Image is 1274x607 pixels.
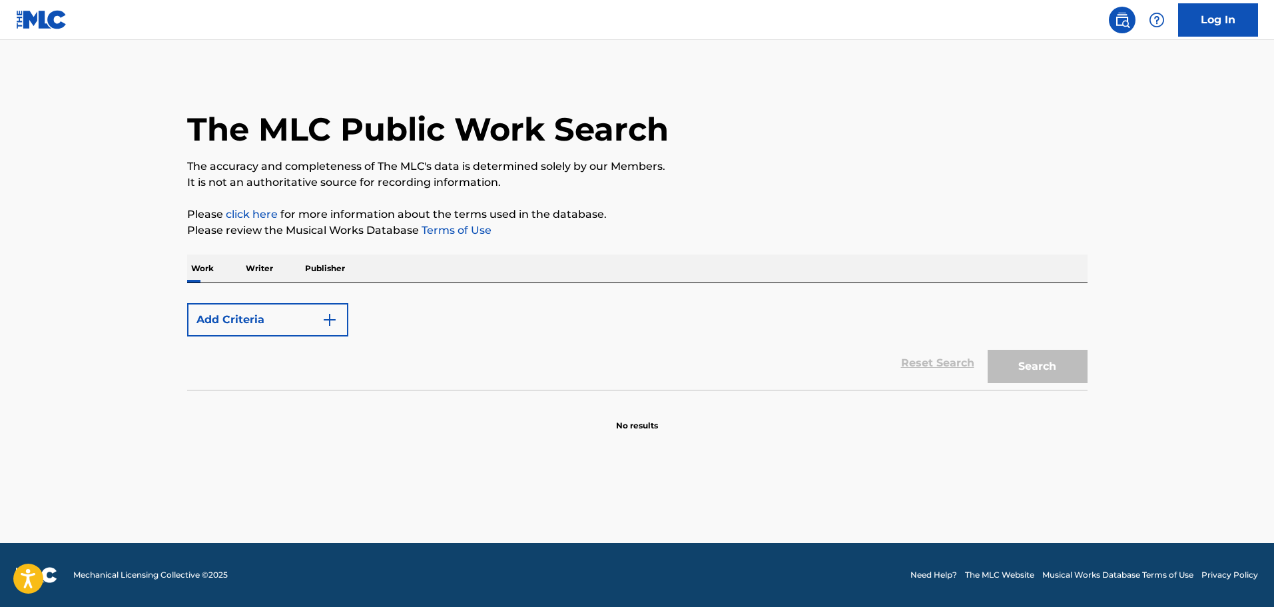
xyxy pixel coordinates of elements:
[187,223,1088,239] p: Please review the Musical Works Database
[1114,12,1130,28] img: search
[187,207,1088,223] p: Please for more information about the terms used in the database.
[1109,7,1135,33] a: Public Search
[965,569,1034,581] a: The MLC Website
[73,569,228,581] span: Mechanical Licensing Collective © 2025
[301,255,349,283] p: Publisher
[910,569,957,581] a: Need Help?
[322,312,338,328] img: 9d2ae6d4665cec9f34b9.svg
[16,567,57,583] img: logo
[242,255,277,283] p: Writer
[226,208,278,221] a: click here
[187,159,1088,175] p: The accuracy and completeness of The MLC's data is determined solely by our Members.
[187,303,348,336] button: Add Criteria
[1143,7,1170,33] div: Help
[1042,569,1193,581] a: Musical Works Database Terms of Use
[187,297,1088,390] form: Search Form
[1149,12,1165,28] img: help
[187,255,218,283] p: Work
[419,224,491,237] a: Terms of Use
[1178,3,1258,37] a: Log In
[187,175,1088,191] p: It is not an authoritative source for recording information.
[616,404,658,432] p: No results
[187,109,669,149] h1: The MLC Public Work Search
[1201,569,1258,581] a: Privacy Policy
[16,10,67,29] img: MLC Logo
